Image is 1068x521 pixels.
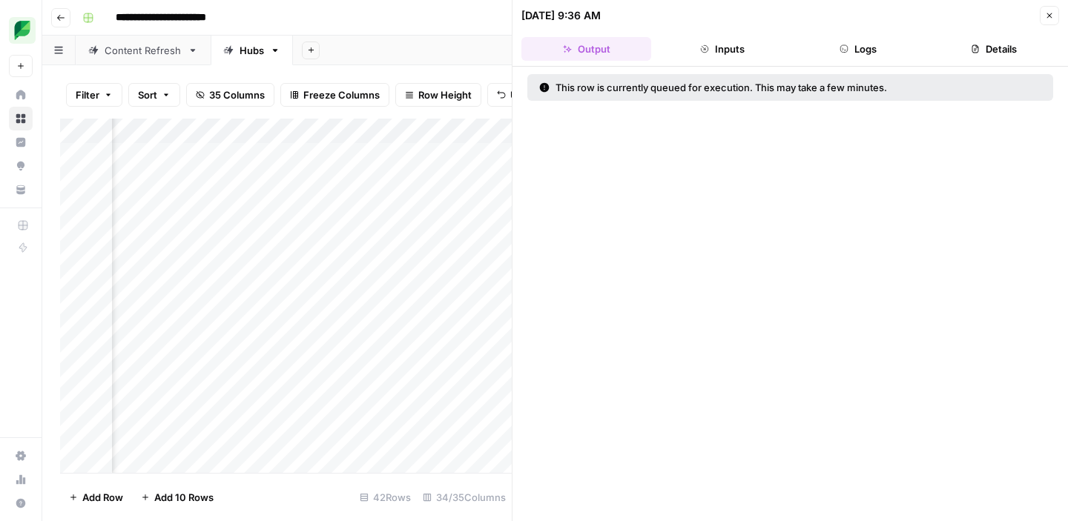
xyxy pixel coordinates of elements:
button: Workspace: SproutSocial [9,12,33,49]
div: 42 Rows [354,485,417,509]
button: Sort [128,83,180,107]
a: Insights [9,130,33,154]
button: Freeze Columns [280,83,389,107]
span: Add Row [82,490,123,505]
button: Logs [794,37,923,61]
button: Inputs [657,37,787,61]
span: Add 10 Rows [154,490,214,505]
a: Hubs [211,36,293,65]
button: Output [521,37,651,61]
span: 35 Columns [209,87,265,102]
a: Browse [9,107,33,130]
button: Help + Support [9,491,33,515]
a: Content Refresh [76,36,211,65]
a: Home [9,83,33,107]
button: Add 10 Rows [132,485,222,509]
span: Sort [138,87,157,102]
div: Hubs [240,43,264,58]
a: Usage [9,468,33,491]
div: Content Refresh [105,43,182,58]
span: Row Height [418,87,472,102]
button: Add Row [60,485,132,509]
div: 34/35 Columns [417,485,512,509]
button: Filter [66,83,122,107]
button: Row Height [395,83,481,107]
span: Filter [76,87,99,102]
a: Your Data [9,178,33,202]
div: This row is currently queued for execution. This may take a few minutes. [539,80,964,95]
button: Details [929,37,1059,61]
div: [DATE] 9:36 AM [521,8,601,23]
a: Settings [9,444,33,468]
button: Undo [487,83,545,107]
button: 35 Columns [186,83,274,107]
span: Freeze Columns [303,87,380,102]
img: SproutSocial Logo [9,17,36,44]
a: Opportunities [9,154,33,178]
